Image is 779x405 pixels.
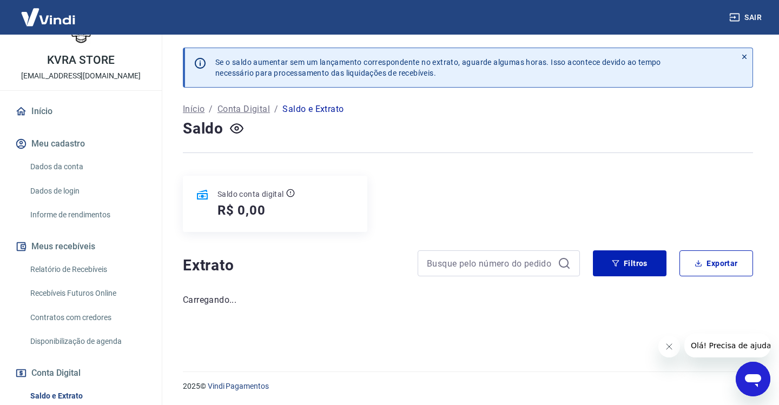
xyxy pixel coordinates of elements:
a: Dados da conta [26,156,149,178]
p: KVRA STORE [47,55,115,66]
a: Disponibilização de agenda [26,330,149,353]
a: Início [13,99,149,123]
img: Vindi [13,1,83,34]
p: Se o saldo aumentar sem um lançamento correspondente no extrato, aguarde algumas horas. Isso acon... [215,57,661,78]
iframe: Mensagem da empresa [684,334,770,357]
button: Sair [727,8,766,28]
p: Saldo conta digital [217,189,284,200]
a: Informe de rendimentos [26,204,149,226]
button: Meu cadastro [13,132,149,156]
iframe: Fechar mensagem [658,336,680,357]
a: Conta Digital [217,103,270,116]
span: Olá! Precisa de ajuda? [6,8,91,16]
p: [EMAIL_ADDRESS][DOMAIN_NAME] [21,70,141,82]
p: 2025 © [183,381,753,392]
a: Vindi Pagamentos [208,382,269,390]
a: Início [183,103,204,116]
button: Meus recebíveis [13,235,149,258]
a: Relatório de Recebíveis [26,258,149,281]
p: / [274,103,278,116]
a: Contratos com credores [26,307,149,329]
h4: Saldo [183,118,223,140]
button: Filtros [593,250,666,276]
h5: R$ 0,00 [217,202,266,219]
button: Conta Digital [13,361,149,385]
button: Exportar [679,250,753,276]
input: Busque pelo número do pedido [427,255,553,271]
a: Recebíveis Futuros Online [26,282,149,304]
iframe: Botão para abrir a janela de mensagens [736,362,770,396]
h4: Extrato [183,255,405,276]
p: Saldo e Extrato [282,103,344,116]
p: / [209,103,213,116]
a: Dados de login [26,180,149,202]
p: Carregando... [183,294,753,307]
